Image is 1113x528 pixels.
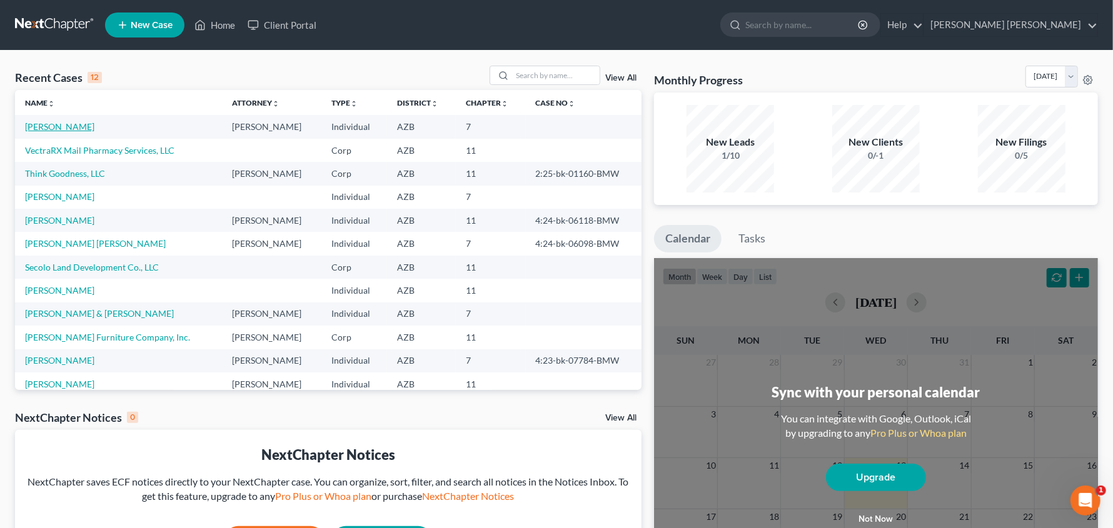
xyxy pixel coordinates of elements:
a: Tasks [727,225,777,252]
td: [PERSON_NAME] [222,302,322,326]
input: Search by name... [745,13,860,36]
div: New Filings [978,135,1065,149]
a: [PERSON_NAME] [25,121,94,132]
i: unfold_more [272,100,280,107]
td: Corp [321,326,387,349]
td: [PERSON_NAME] [222,162,322,185]
td: [PERSON_NAME] [222,232,322,255]
td: [PERSON_NAME] [222,372,322,396]
a: Attorneyunfold_more [232,98,280,107]
td: AZB [387,279,455,302]
td: Individual [321,349,387,372]
input: Search by name... [512,66,600,84]
a: Typeunfold_more [331,98,358,107]
td: 11 [456,162,526,185]
a: NextChapter Notices [423,490,515,502]
td: AZB [387,162,455,185]
td: Individual [321,186,387,209]
i: unfold_more [48,100,55,107]
td: 11 [456,326,526,349]
td: [PERSON_NAME] [222,209,322,232]
a: Client Portal [241,14,323,36]
td: AZB [387,209,455,232]
a: View All [605,74,637,82]
td: AZB [387,302,455,326]
td: 11 [456,209,526,232]
a: Chapterunfold_more [466,98,508,107]
iframe: Intercom live chat [1070,486,1100,516]
span: New Case [131,21,173,30]
a: Calendar [654,225,722,252]
a: [PERSON_NAME] [PERSON_NAME] [924,14,1097,36]
a: Help [881,14,923,36]
td: Corp [321,139,387,162]
a: Districtunfold_more [397,98,438,107]
div: 0 [127,412,138,423]
td: 7 [456,302,526,326]
a: [PERSON_NAME] Furniture Company, Inc. [25,332,190,342]
div: Recent Cases [15,70,102,85]
div: 1/10 [687,149,774,162]
a: [PERSON_NAME] [25,285,94,296]
a: [PERSON_NAME] & [PERSON_NAME] [25,308,174,319]
a: Think Goodness, LLC [25,168,105,179]
span: 1 [1096,486,1106,496]
a: Secolo Land Development Co., LLC [25,262,159,272]
h3: Monthly Progress [654,72,743,87]
td: Individual [321,302,387,326]
div: 0/-1 [832,149,920,162]
td: Corp [321,162,387,185]
div: NextChapter Notices [25,445,632,464]
td: 4:23-bk-07784-BMW [526,349,642,372]
td: Corp [321,256,387,279]
td: 7 [456,186,526,209]
div: NextChapter Notices [15,410,138,425]
i: unfold_more [431,100,438,107]
td: AZB [387,115,455,138]
td: AZB [387,349,455,372]
a: [PERSON_NAME] [PERSON_NAME] [25,238,166,249]
a: Home [188,14,241,36]
a: Upgrade [826,464,926,491]
td: AZB [387,326,455,349]
div: 12 [88,72,102,83]
td: 7 [456,349,526,372]
td: 11 [456,372,526,396]
td: Individual [321,115,387,138]
div: New Clients [832,135,920,149]
td: 11 [456,139,526,162]
a: Pro Plus or Whoa plan [870,427,967,439]
td: AZB [387,232,455,255]
td: 2:25-bk-01160-BMW [526,162,642,185]
td: AZB [387,139,455,162]
td: AZB [387,186,455,209]
td: Individual [321,279,387,302]
td: [PERSON_NAME] [222,326,322,349]
td: 11 [456,279,526,302]
a: Nameunfold_more [25,98,55,107]
i: unfold_more [501,100,508,107]
a: Pro Plus or Whoa plan [276,490,372,502]
td: 7 [456,115,526,138]
a: View All [605,414,637,422]
td: AZB [387,372,455,396]
td: 11 [456,256,526,279]
div: You can integrate with Google, Outlook, iCal by upgrading to any [776,412,976,441]
td: 4:24-bk-06118-BMW [526,209,642,232]
i: unfold_more [350,100,358,107]
a: [PERSON_NAME] [25,215,94,226]
td: [PERSON_NAME] [222,115,322,138]
a: [PERSON_NAME] [25,355,94,366]
div: 0/5 [978,149,1065,162]
a: VectraRX Mail Pharmacy Services, LLC [25,145,174,156]
a: Case Nounfold_more [536,98,576,107]
td: AZB [387,256,455,279]
td: 7 [456,232,526,255]
td: Individual [321,372,387,396]
td: [PERSON_NAME] [222,349,322,372]
td: 4:24-bk-06098-BMW [526,232,642,255]
a: [PERSON_NAME] [25,379,94,389]
a: [PERSON_NAME] [25,191,94,202]
td: Individual [321,232,387,255]
div: New Leads [687,135,774,149]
